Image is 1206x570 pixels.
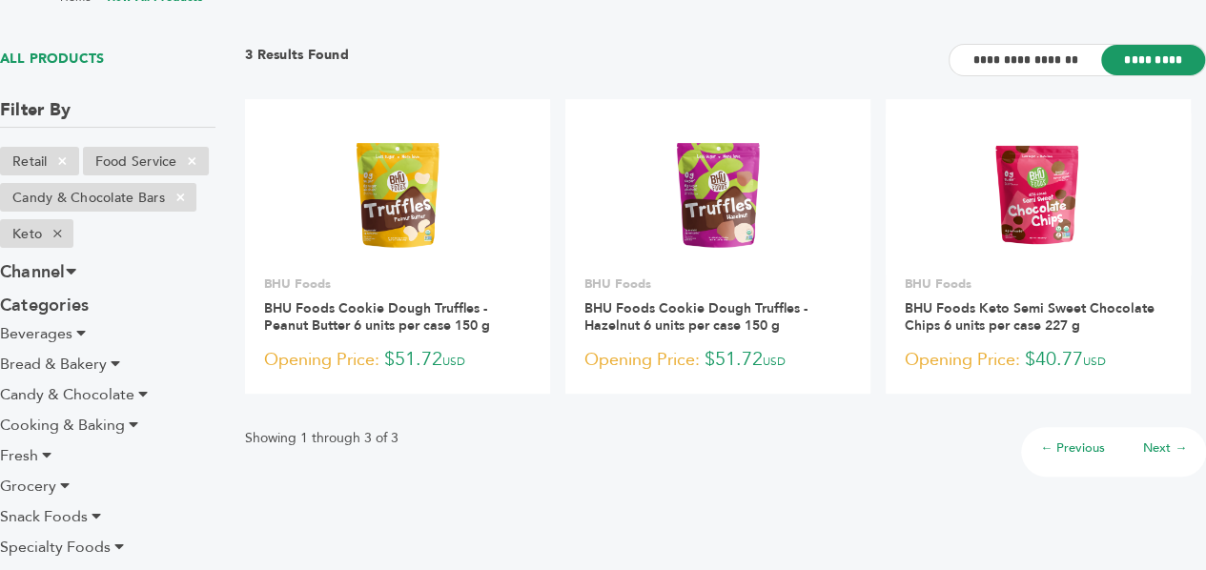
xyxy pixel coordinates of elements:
[164,186,195,209] span: ×
[584,347,700,373] span: Opening Price:
[442,354,465,369] span: USD
[975,126,1101,263] img: BHU Foods Keto Semi Sweet Chocolate Chips 6 units per case 227 g
[245,46,349,75] h3: 3 Results Found
[655,126,781,263] img: BHU Foods Cookie Dough Truffles - Hazelnut 6 units per case 150 g
[905,347,1020,373] span: Opening Price:
[264,347,379,373] span: Opening Price:
[264,346,531,375] p: $51.72
[905,275,1172,293] p: BHU Foods
[264,275,531,293] p: BHU Foods
[584,275,851,293] p: BHU Foods
[584,299,807,335] a: BHU Foods Cookie Dough Truffles - Hazelnut 6 units per case 150 g
[245,427,399,450] p: Showing 1 through 3 of 3
[264,299,490,335] a: BHU Foods Cookie Dough Truffles - Peanut Butter 6 units per case 150 g
[1143,439,1187,457] a: Next →
[763,354,786,369] span: USD
[335,126,460,263] img: BHU Foods Cookie Dough Truffles - Peanut Butter 6 units per case 150 g
[905,346,1172,375] p: $40.77
[83,147,209,175] li: Food Service
[1040,439,1105,457] a: ← Previous
[584,346,851,375] p: $51.72
[42,222,73,245] span: ×
[905,299,1155,335] a: BHU Foods Keto Semi Sweet Chocolate Chips 6 units per case 227 g
[47,150,78,173] span: ×
[1083,354,1106,369] span: USD
[176,150,208,173] span: ×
